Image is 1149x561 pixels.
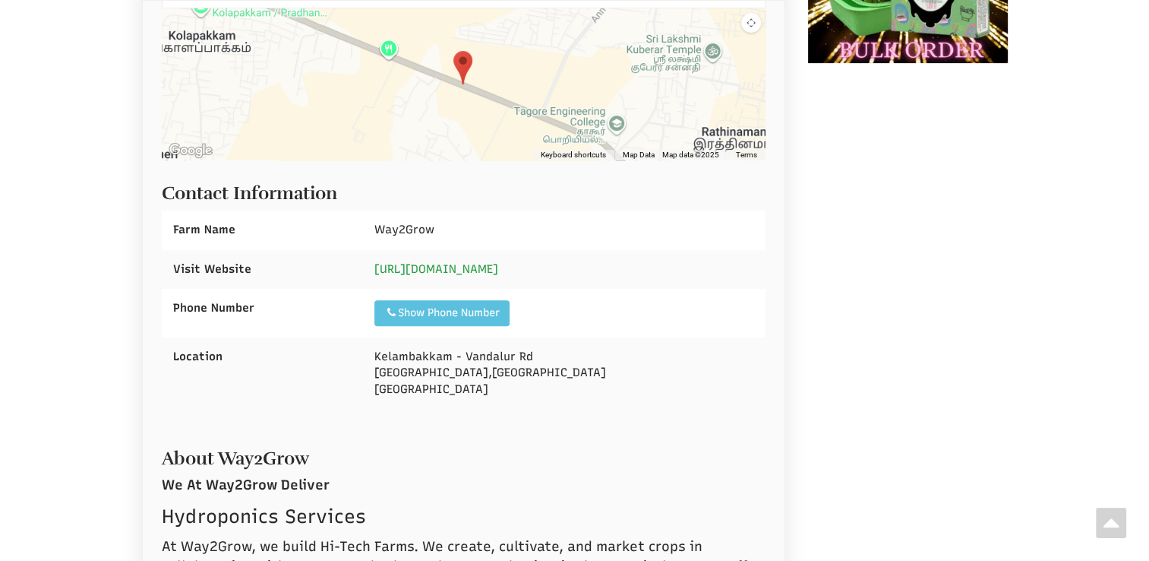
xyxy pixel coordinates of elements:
span: Way2Grow [374,223,434,236]
a: [URL][DOMAIN_NAME] [374,262,498,276]
span: [GEOGRAPHIC_DATA] [492,366,606,379]
span: Kelambakkam - Vandalur Rd [374,350,533,363]
h2: About Way2Grow [162,441,766,468]
button: Map camera controls [741,13,761,33]
button: Map Data [623,150,655,160]
button: Keyboard shortcuts [541,150,606,160]
div: Farm Name [162,211,363,249]
span: We At Way2Grow Deliver [162,477,330,493]
div: , [GEOGRAPHIC_DATA] [363,338,765,409]
span: [GEOGRAPHIC_DATA] [374,366,488,379]
div: Show Phone Number [384,306,500,321]
a: Terms [736,150,757,160]
img: Google [166,141,216,160]
span: Map data ©2025 [662,150,719,160]
span: Hydroponics Services [162,505,366,528]
div: Visit Website [162,250,363,289]
h2: Contact Information [162,176,766,203]
div: Location [162,338,363,376]
div: Phone Number [162,289,363,328]
a: Open this area in Google Maps (opens a new window) [166,141,216,160]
